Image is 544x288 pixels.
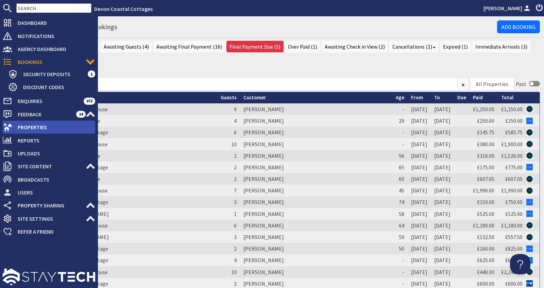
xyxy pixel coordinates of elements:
[408,138,431,150] td: [DATE]
[3,31,95,41] a: Notifications
[392,173,408,185] td: 60
[234,175,237,182] span: 2
[408,231,431,243] td: [DATE]
[392,126,408,138] td: -
[392,208,408,220] td: 58
[231,269,237,275] span: 10
[234,222,237,229] span: 6
[408,196,431,208] td: [DATE]
[497,20,540,33] a: Add Booking
[431,138,454,150] td: [DATE]
[3,226,95,237] a: Refer a Friend
[392,162,408,173] td: 65
[240,254,392,266] td: [PERSON_NAME]
[408,185,431,196] td: [DATE]
[526,199,533,205] img: Referer: Google
[240,115,392,126] td: [PERSON_NAME]
[440,41,471,52] a: Expired (1)
[240,173,392,185] td: [PERSON_NAME]
[477,269,494,275] a: £440.00
[392,196,408,208] td: 74
[240,162,392,173] td: [PERSON_NAME]
[392,150,408,162] td: 56
[526,245,533,252] img: Referer: Google
[431,126,454,138] td: [DATE]
[8,69,95,80] a: Security Deposits 1
[240,138,392,150] td: [PERSON_NAME]
[477,117,494,124] a: £250.00
[408,150,431,162] td: [DATE]
[3,161,95,172] a: Site Content
[392,220,408,231] td: 64
[477,210,494,217] a: £525.00
[408,208,431,220] td: [DATE]
[431,196,454,208] td: [DATE]
[526,164,533,170] img: Referer: Google
[12,122,95,133] span: Properties
[234,129,237,136] span: 6
[431,231,454,243] td: [DATE]
[477,257,494,264] a: £625.00
[477,175,494,182] a: £607.05
[240,231,392,243] td: [PERSON_NAME]
[12,56,86,67] span: Bookings
[526,106,533,112] img: Referer: Devon Coastal Cottages
[322,41,388,52] a: Awaiting Check in View (2)
[231,141,237,148] span: 10
[477,199,494,205] a: £150.00
[505,257,523,264] a: £625.00
[505,234,523,240] a: £557.50
[221,94,237,101] a: Guests
[285,41,320,52] a: Over Paid (1)
[473,222,494,229] a: £1,180.00
[510,254,530,274] iframe: Toggle Customer Support
[240,266,392,278] td: [PERSON_NAME]
[389,41,439,52] a: Cancellations (1)
[16,3,91,13] input: SEARCH
[501,152,523,159] a: £1,526.00
[431,115,454,126] td: [DATE]
[392,254,408,266] td: -
[153,41,225,52] a: Awaiting Final Payment (16)
[234,106,237,113] span: 9
[3,187,95,198] a: Users
[431,173,454,185] td: [DATE]
[234,245,237,252] span: 2
[12,135,95,146] span: Reports
[88,70,95,77] span: 1
[526,152,533,159] img: Referer: Devon Coastal Cottages
[501,141,523,148] a: £1,900.00
[234,164,237,171] span: 2
[526,187,533,194] img: Referer: Devon Coastal Cottages
[101,41,152,52] a: Awaiting Guests (4)
[12,31,95,41] span: Notifications
[243,94,266,101] a: Customer
[3,135,95,146] a: Reports
[20,78,458,90] input: Search...
[431,266,454,278] td: [DATE]
[12,96,84,106] span: Enquiries
[431,208,454,220] td: [DATE]
[408,173,431,185] td: [DATE]
[18,69,88,80] span: Security Deposits
[3,56,95,67] a: Bookings
[392,103,408,115] td: -
[431,103,454,115] td: [DATE]
[473,106,494,113] a: £1,250.00
[3,17,95,28] a: Dashboard
[505,129,523,136] a: £585.75
[18,82,95,92] span: Discount Codes
[234,117,237,124] span: 4
[477,234,494,240] a: £132.50
[408,162,431,173] td: [DATE]
[12,174,95,185] span: Broadcasts
[12,200,86,211] span: Property Sharing
[411,94,423,101] a: From
[505,210,523,217] a: £525.00
[3,122,95,133] a: Properties
[12,148,95,159] span: Uploads
[434,94,440,101] a: To
[3,213,95,224] a: Site Settings
[477,164,494,171] a: £175.00
[240,208,392,220] td: [PERSON_NAME]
